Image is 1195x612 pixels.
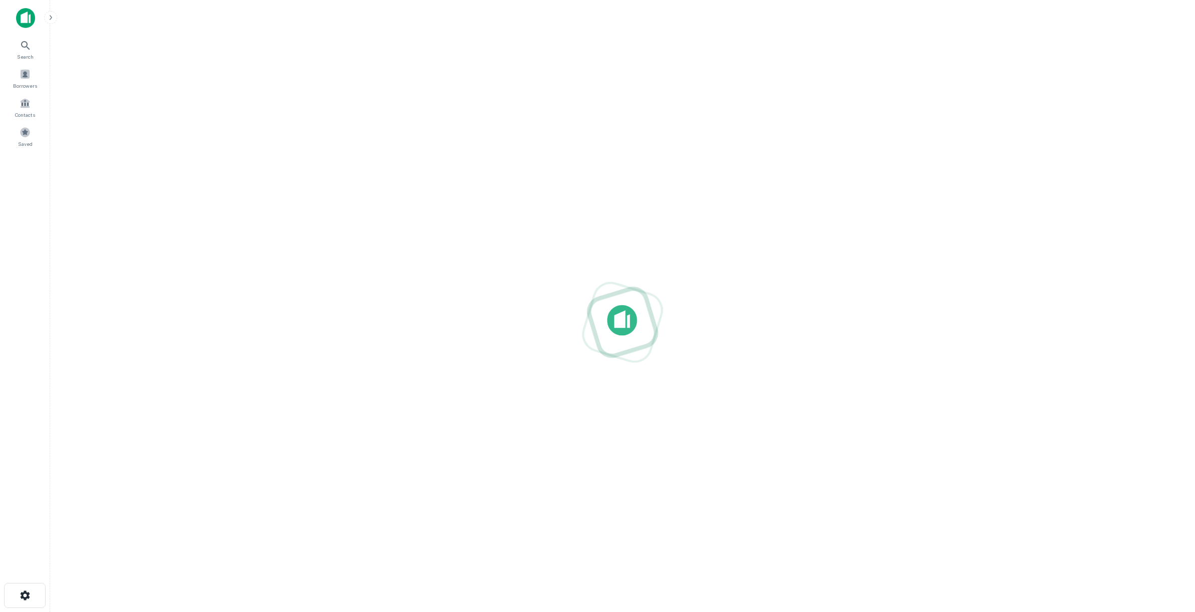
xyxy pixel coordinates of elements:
[3,94,47,121] a: Contacts
[3,65,47,92] a: Borrowers
[18,140,33,148] span: Saved
[3,123,47,150] a: Saved
[3,36,47,63] a: Search
[13,82,37,90] span: Borrowers
[16,8,35,28] img: capitalize-icon.png
[17,53,34,61] span: Search
[15,111,35,119] span: Contacts
[1145,532,1195,580] iframe: Chat Widget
